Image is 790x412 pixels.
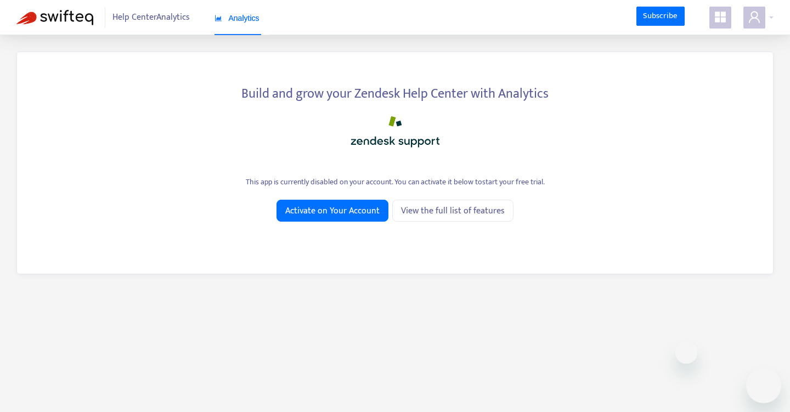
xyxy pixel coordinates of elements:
[215,14,259,22] span: Analytics
[33,176,757,188] div: This app is currently disabled on your account. You can activate it below to start your free trial .
[675,342,697,364] iframe: Close message
[112,7,190,28] span: Help Center Analytics
[401,204,505,218] span: View the full list of features
[392,200,513,222] a: View the full list of features
[33,80,757,104] div: Build and grow your Zendesk Help Center with Analytics
[746,368,781,403] iframe: Button to launch messaging window
[16,10,93,25] img: Swifteq
[285,204,380,218] span: Activate on Your Account
[340,112,450,151] img: zendesk_support_logo.png
[276,200,388,222] button: Activate on Your Account
[215,14,222,22] span: area-chart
